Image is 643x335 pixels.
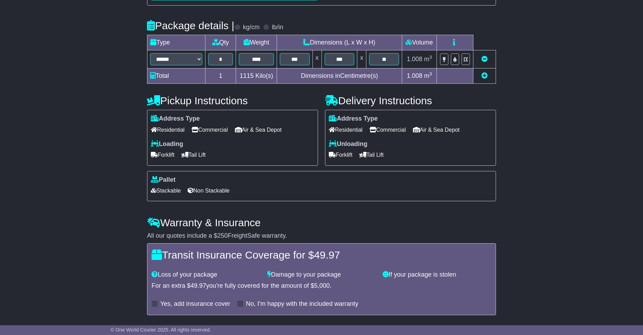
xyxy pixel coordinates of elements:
[147,95,318,106] h4: Pickup Instructions
[424,56,432,63] span: m
[148,271,264,279] div: Loss of your package
[329,140,367,148] label: Unloading
[413,124,460,135] span: Air & Sea Depot
[407,72,422,79] span: 1.008
[151,176,176,184] label: Pallet
[402,35,437,50] td: Volume
[160,300,230,308] label: Yes, add insurance cover
[369,124,406,135] span: Commercial
[329,149,352,160] span: Forklift
[481,56,488,63] a: Remove this item
[314,249,340,261] span: 49.97
[205,68,236,84] td: 1
[152,249,491,261] h4: Transit Insurance Coverage for $
[192,124,228,135] span: Commercial
[217,232,228,239] span: 250
[236,68,277,84] td: Kilo(s)
[357,50,366,68] td: x
[181,149,206,160] span: Tail Lift
[481,72,488,79] a: Add new item
[424,72,432,79] span: m
[147,232,496,240] div: All our quotes include a $ FreightSafe warranty.
[325,95,496,106] h4: Delivery Instructions
[329,115,378,123] label: Address Type
[147,68,205,84] td: Total
[190,282,206,289] span: 49.97
[314,282,330,289] span: 5,000
[236,35,277,50] td: Weight
[152,282,491,290] div: For an extra $ you're fully covered for the amount of $ .
[429,55,432,60] sup: 3
[272,24,283,31] label: lb/in
[359,149,384,160] span: Tail Lift
[188,185,229,196] span: Non Stackable
[277,35,402,50] td: Dimensions (L x W x H)
[312,50,321,68] td: x
[151,140,183,148] label: Loading
[329,124,363,135] span: Residential
[243,24,260,31] label: kg/cm
[205,35,236,50] td: Qty
[407,56,422,63] span: 1.008
[235,124,282,135] span: Air & Sea Depot
[264,271,380,279] div: Damage to your package
[111,327,211,333] span: © One World Courier 2025. All rights reserved.
[151,115,200,123] label: Address Type
[429,71,432,76] sup: 3
[151,185,181,196] span: Stackable
[277,68,402,84] td: Dimensions in Centimetre(s)
[151,124,185,135] span: Residential
[379,271,495,279] div: If your package is stolen
[240,72,254,79] span: 1115
[151,149,174,160] span: Forklift
[246,300,358,308] label: No, I'm happy with the included warranty
[147,35,205,50] td: Type
[147,20,234,31] h4: Package details |
[147,217,496,228] h4: Warranty & Insurance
